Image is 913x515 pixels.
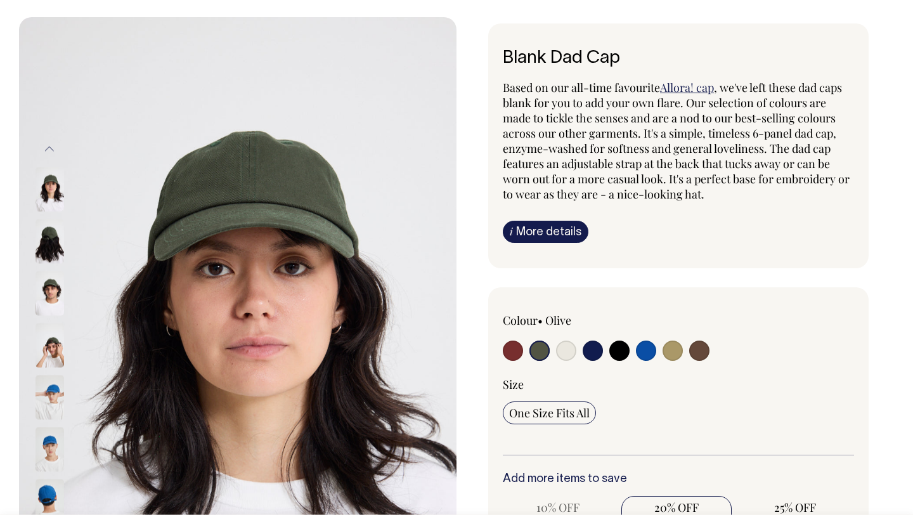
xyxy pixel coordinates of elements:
[503,401,596,424] input: One Size Fits All
[36,323,64,368] img: olive
[660,80,714,95] a: Allora! cap
[503,80,660,95] span: Based on our all-time favourite
[40,135,59,164] button: Previous
[503,221,588,243] a: iMore details
[545,313,571,328] label: Olive
[36,167,64,212] img: olive
[36,427,64,472] img: worker-blue
[510,225,513,238] span: i
[509,405,590,420] span: One Size Fits All
[36,271,64,316] img: olive
[36,219,64,264] img: olive
[503,377,854,392] div: Size
[503,49,854,68] h6: Blank Dad Cap
[628,500,726,515] span: 20% OFF
[503,473,854,486] h6: Add more items to save
[503,313,644,328] div: Colour
[538,313,543,328] span: •
[36,375,64,420] img: worker-blue
[503,80,850,202] span: , we've left these dad caps blank for you to add your own flare. Our selection of colours are mad...
[746,500,844,515] span: 25% OFF
[509,500,607,515] span: 10% OFF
